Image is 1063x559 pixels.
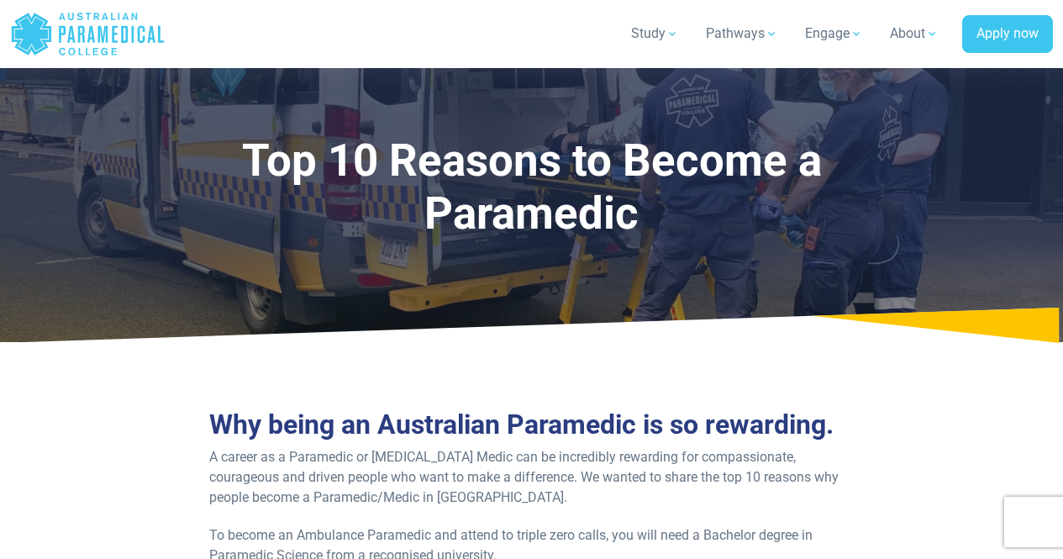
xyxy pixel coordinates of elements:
[962,15,1053,54] a: Apply now
[10,7,166,61] a: Australian Paramedical College
[621,10,689,57] a: Study
[140,134,923,241] h1: Top 10 Reasons to Become a Paramedic
[209,447,854,508] p: A career as a Paramedic or [MEDICAL_DATA] Medic can be incredibly rewarding for compassionate, co...
[880,10,949,57] a: About
[209,409,854,440] h2: Why being an Australian Paramedic is so rewarding.
[795,10,873,57] a: Engage
[696,10,788,57] a: Pathways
